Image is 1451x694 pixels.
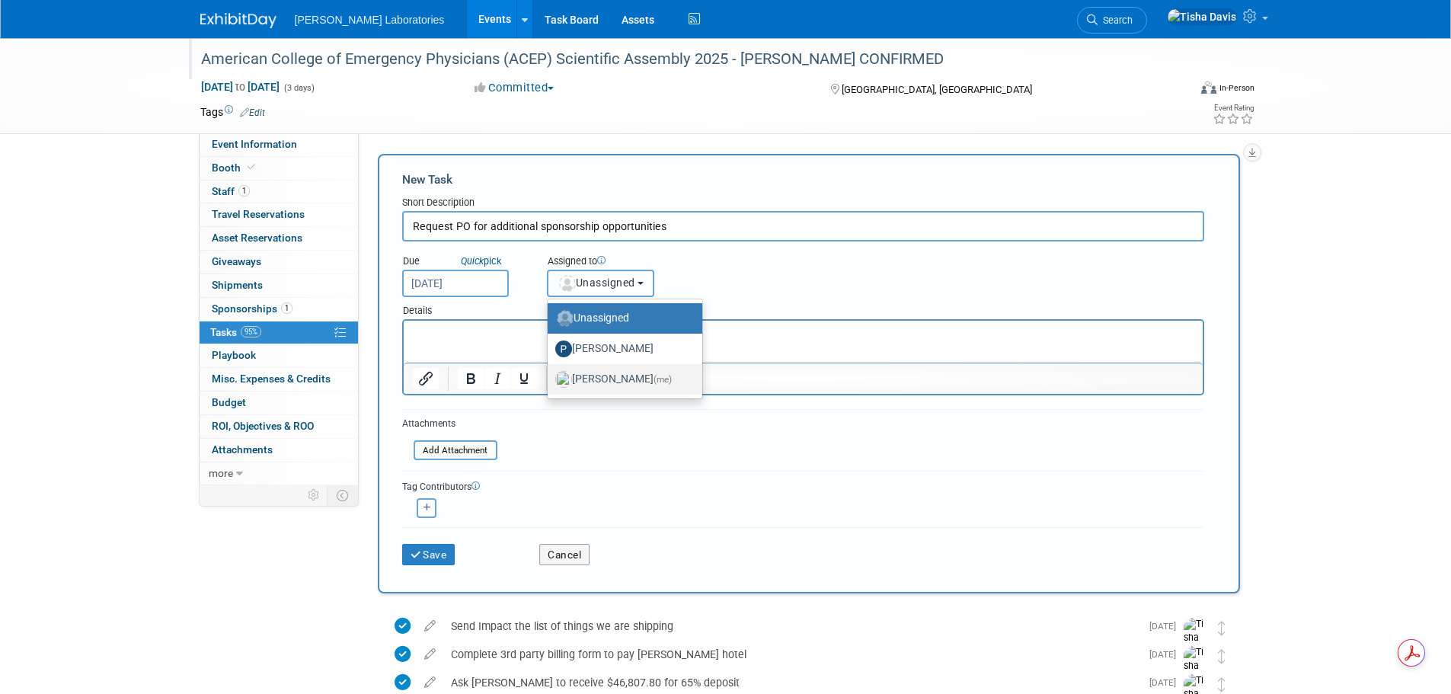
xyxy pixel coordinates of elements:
div: Attachments [402,417,497,430]
span: 1 [281,302,292,314]
span: Budget [212,396,246,408]
span: Event Information [212,138,297,150]
a: Staff1 [200,181,358,203]
span: Unassigned [558,277,635,289]
span: Attachments [212,443,273,456]
span: Shipments [212,279,263,291]
td: Toggle Event Tabs [327,485,358,505]
button: Cancel [539,544,590,565]
a: Search [1077,7,1147,34]
i: Booth reservation complete [248,163,255,171]
a: Event Information [200,133,358,156]
a: Attachments [200,439,358,462]
span: [GEOGRAPHIC_DATA], [GEOGRAPHIC_DATA] [842,84,1032,95]
span: ROI, Objectives & ROO [212,420,314,432]
div: Details [402,297,1204,319]
div: Event Format [1098,79,1255,102]
i: Move task [1218,649,1226,664]
a: more [200,462,358,485]
button: Italic [484,368,510,389]
a: Asset Reservations [200,227,358,250]
div: In-Person [1219,82,1254,94]
span: Staff [212,185,250,197]
div: American College of Emergency Physicians (ACEP) Scientific Assembly 2025 - [PERSON_NAME] CONFIRMED [196,46,1165,73]
div: Complete 3rd party billing form to pay [PERSON_NAME] hotel [443,641,1140,667]
button: Save [402,544,455,565]
div: New Task [402,171,1204,188]
input: Name of task or a short description [402,211,1204,241]
i: Move task [1218,621,1226,635]
input: Due Date [402,270,509,297]
a: Giveaways [200,251,358,273]
img: P.jpg [555,341,572,357]
span: Giveaways [212,255,261,267]
a: Travel Reservations [200,203,358,226]
span: Sponsorships [212,302,292,315]
span: Playbook [212,349,256,361]
a: Tasks95% [200,321,358,344]
label: Unassigned [555,306,687,331]
span: 1 [238,185,250,197]
img: Tisha Davis [1167,8,1237,25]
div: Event Rating [1213,104,1254,112]
a: Booth [200,157,358,180]
span: Asset Reservations [212,232,302,244]
a: edit [417,619,443,633]
a: edit [417,648,443,661]
span: 95% [241,326,261,337]
img: Format-Inperson.png [1201,82,1216,94]
a: Sponsorships1 [200,298,358,321]
iframe: Rich Text Area [404,321,1203,363]
div: Send Impact the list of things we are shipping [443,613,1140,639]
td: Tags [200,104,265,120]
span: Misc. Expenses & Credits [212,373,331,385]
span: (3 days) [283,83,315,93]
button: Insert/edit link [413,368,439,389]
td: Personalize Event Tab Strip [301,485,328,505]
span: [DATE] [1149,649,1184,660]
div: Short Description [402,196,1204,211]
img: ExhibitDay [200,13,276,28]
i: Move task [1218,677,1226,692]
button: Unassigned [547,270,655,297]
span: [PERSON_NAME] Laboratories [295,14,445,26]
a: edit [417,676,443,689]
a: Shipments [200,274,358,297]
span: more [209,467,233,479]
div: Due [402,254,524,270]
span: Tasks [210,326,261,338]
a: Playbook [200,344,358,367]
span: [DATE] [DATE] [200,80,280,94]
span: [DATE] [1149,621,1184,632]
button: Underline [511,368,537,389]
div: Assigned to [547,254,730,270]
button: Committed [469,80,560,96]
span: Search [1098,14,1133,26]
span: [DATE] [1149,677,1184,688]
button: Bold [458,368,484,389]
img: Tisha Davis [1184,618,1207,658]
label: [PERSON_NAME] [555,337,687,361]
a: Budget [200,392,358,414]
a: Misc. Expenses & Credits [200,368,358,391]
span: to [233,81,248,93]
span: Booth [212,162,258,174]
i: Quick [461,255,484,267]
img: Tisha Davis [1184,646,1207,686]
a: Quickpick [458,254,504,267]
a: Edit [240,107,265,118]
img: Unassigned-User-Icon.png [557,310,574,327]
span: Travel Reservations [212,208,305,220]
span: (me) [654,374,672,385]
a: ROI, Objectives & ROO [200,415,358,438]
label: [PERSON_NAME] [555,367,687,392]
div: Tag Contributors [402,478,1204,494]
